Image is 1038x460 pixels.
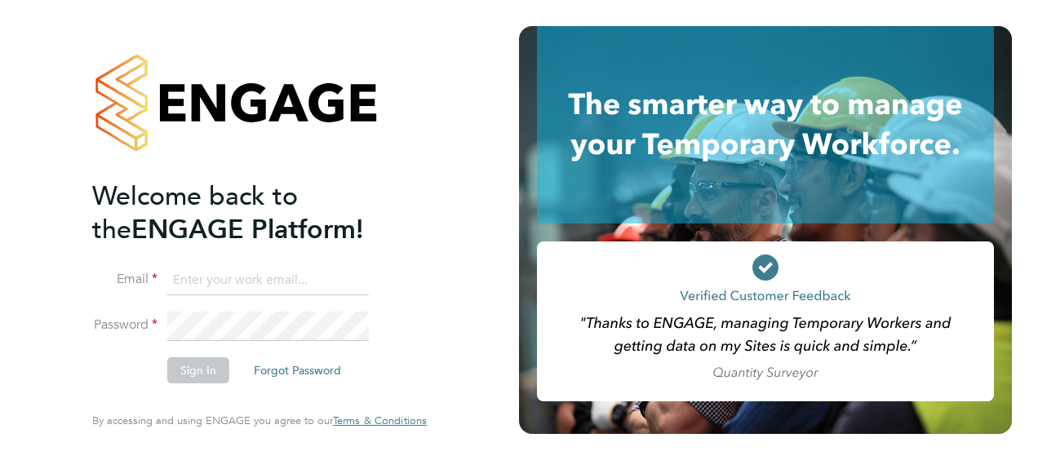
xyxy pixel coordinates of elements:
span: By accessing and using ENGAGE you agree to our [92,414,427,427]
label: Email [92,271,157,288]
a: Terms & Conditions [333,414,427,427]
label: Password [92,316,157,334]
input: Enter your work email... [167,266,369,295]
span: Welcome back to the [92,180,298,245]
button: Forgot Password [241,357,354,383]
h2: ENGAGE Platform! [92,179,410,246]
button: Sign In [167,357,229,383]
